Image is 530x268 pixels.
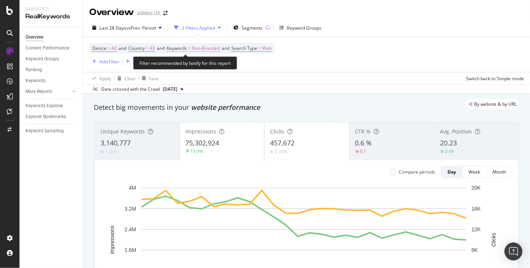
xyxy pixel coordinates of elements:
[230,22,266,34] button: Segments
[26,113,78,121] a: Explorer Bookmarks
[440,138,457,147] span: 20.23
[471,185,481,191] text: 20K
[399,169,435,175] div: Compare periods
[258,45,261,51] span: =
[491,233,497,247] text: Clicks
[504,243,522,261] div: Open Intercom Messenger
[129,185,136,191] text: 4M
[146,45,149,51] span: =
[440,128,472,135] span: Avg. Position
[355,128,371,135] span: CTR %
[26,88,70,96] a: More Reports
[26,44,78,52] a: Content Performance
[101,151,104,153] img: Equal
[150,43,155,54] span: All
[26,77,78,85] a: Keywords
[89,57,119,66] button: Add Filter
[160,85,186,94] button: [DATE]
[109,226,115,254] text: Impressions
[182,25,215,31] div: 2 Filters Applied
[486,166,512,178] button: Month
[133,57,237,70] div: Filter recommended by botify for this report
[242,25,263,31] span: Segments
[185,138,219,147] span: 75,302,924
[188,45,191,51] span: =
[270,151,273,153] img: Equal
[441,166,462,178] button: Day
[185,128,216,135] span: Impressions
[125,247,136,253] text: 1.6M
[26,55,59,63] div: Keyword Groups
[471,206,481,212] text: 16K
[26,55,78,63] a: Keyword Groups
[26,102,63,110] div: Keywords Explorer
[99,25,126,31] span: Last 28 Days
[222,45,230,51] span: and
[149,75,159,82] div: Save
[128,45,145,51] span: Country
[26,102,78,110] a: Keywords Explorer
[26,12,77,21] div: RealKeywords
[157,45,165,51] span: and
[26,6,77,12] div: Analytics
[99,75,111,82] div: Apply
[468,169,480,175] div: Week
[139,72,159,84] button: Save
[137,9,160,17] div: adidas US
[89,22,165,34] button: Last 28 DaysvsPrev. Period
[101,138,131,147] span: 3,140,777
[111,43,117,54] span: All
[105,148,118,155] div: 1.26%
[462,166,486,178] button: Week
[465,99,519,109] div: legacy label
[463,72,524,84] button: Switch back to Simple mode
[26,66,78,74] a: Ranking
[163,86,177,93] span: 2025 Sep. 23rd
[270,138,294,147] span: 457,672
[270,128,284,135] span: Clicks
[89,72,111,84] button: Apply
[108,45,110,51] span: =
[26,113,66,121] div: Explorer Bookmarks
[26,88,52,96] div: More Reports
[114,72,136,84] button: Clear
[262,43,272,54] span: Web
[276,22,324,34] button: Keyword Groups
[466,75,524,82] div: Switch back to Simple mode
[474,102,516,106] span: By website & by URL
[101,128,145,135] span: Unique Keywords
[171,22,224,34] button: 2 Filters Applied
[231,45,257,51] span: Search Type
[287,25,321,31] div: Keyword Groups
[133,58,167,65] div: Add Filter Group
[26,33,78,41] a: Overview
[26,44,69,52] div: Content Performance
[125,206,136,212] text: 3.2M
[190,148,203,154] div: 19.9%
[26,127,64,135] div: Keyword Sampling
[26,127,78,135] a: Keyword Sampling
[471,247,478,253] text: 8K
[125,75,136,82] div: Clear
[26,66,42,74] div: Ranking
[355,138,372,147] span: 0.6 %
[125,226,136,232] text: 2.4M
[123,57,167,66] button: Add Filter Group
[26,33,44,41] div: Overview
[126,25,156,31] span: vs Prev. Period
[192,43,220,54] span: Non-Branded
[119,45,126,51] span: and
[99,58,119,65] div: Add Filter
[447,169,456,175] div: Day
[92,45,107,51] span: Device
[101,86,160,93] div: Data crossed with the Crawl
[26,77,45,85] div: Keywords
[471,226,481,232] text: 12K
[275,148,287,155] div: 2.39%
[163,10,168,16] div: arrow-right-arrow-left
[445,148,454,154] div: 3.44
[167,45,187,51] span: Keywords
[360,148,366,154] div: 0.1
[89,6,134,19] div: Overview
[492,169,506,175] div: Month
